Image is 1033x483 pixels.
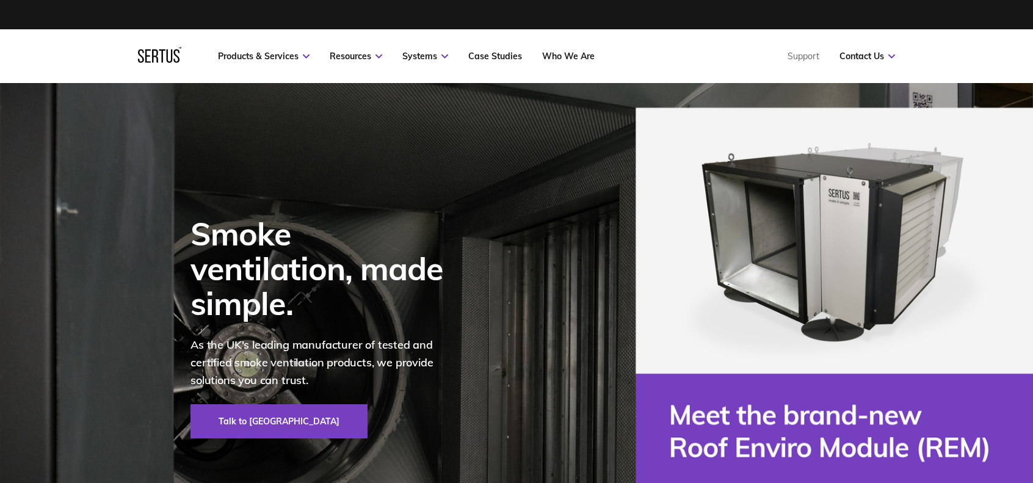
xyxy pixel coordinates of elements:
[190,336,459,389] p: As the UK's leading manufacturer of tested and certified smoke ventilation products, we provide s...
[542,51,595,62] a: Who We Are
[788,51,819,62] a: Support
[330,51,382,62] a: Resources
[190,216,459,321] div: Smoke ventilation, made simple.
[190,404,368,438] a: Talk to [GEOGRAPHIC_DATA]
[839,51,895,62] a: Contact Us
[468,51,522,62] a: Case Studies
[402,51,448,62] a: Systems
[218,51,310,62] a: Products & Services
